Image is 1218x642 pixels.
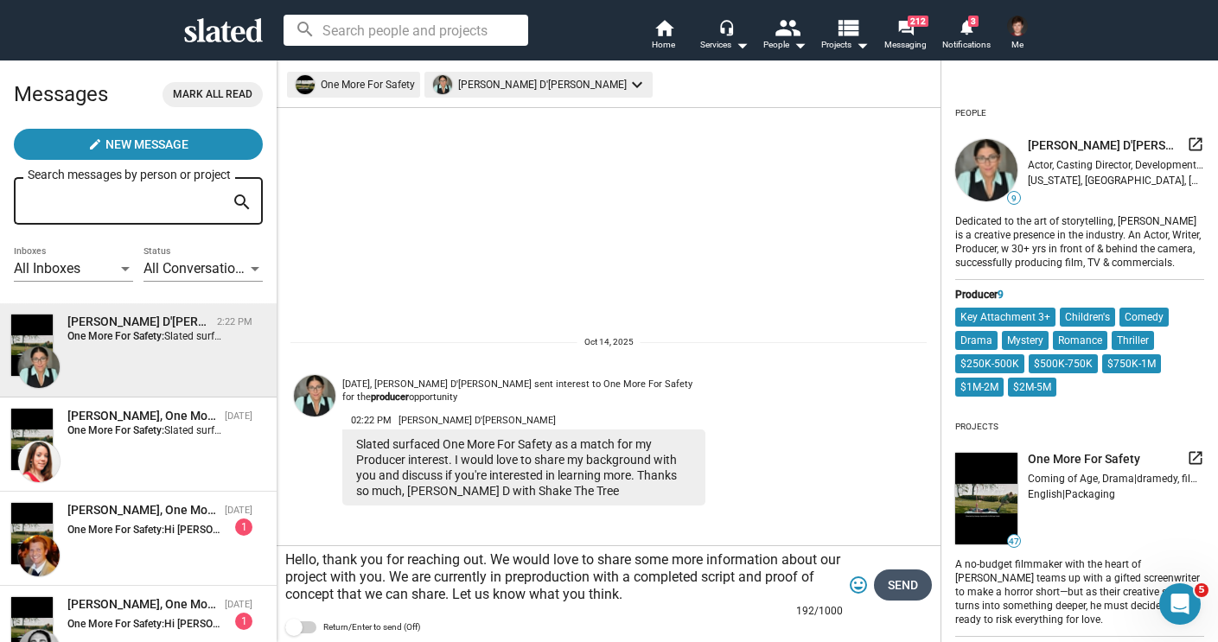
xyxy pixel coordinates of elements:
[67,502,218,518] div: Chris Helton, One More For Safety
[399,415,556,426] span: [PERSON_NAME] D'[PERSON_NAME]
[1159,583,1201,625] iframe: Intercom live chat
[955,453,1017,545] img: undefined
[173,86,252,104] span: Mark all read
[815,17,876,55] button: Projects
[294,375,335,416] img: Toni D'Antonio
[955,289,1204,301] div: Producer
[942,35,991,55] span: Notifications
[755,17,815,55] button: People
[235,613,252,630] div: 1
[888,569,918,601] span: Send
[955,331,998,350] mat-chip: Drama
[1062,488,1065,500] span: |
[700,35,749,55] div: Services
[14,129,263,160] button: New Message
[955,555,1204,627] div: A no-budget filmmaker with the heart of [PERSON_NAME] teams up with a gifted screenwriter to make...
[143,260,250,277] span: All Conversations
[164,424,992,436] span: Slated surfaced One More For Safety as a match for my Assistant Director interest. I would love t...
[1028,473,1134,485] span: Coming of Age, Drama
[18,535,60,576] img: Chris Helton
[342,429,705,505] div: Slated surfaced One More For Safety as a match for my Producer interest. I would love to share my...
[1029,354,1098,373] mat-chip: $500K-750K
[14,73,108,115] h2: Messages
[1028,488,1062,500] span: English
[351,415,392,426] span: 02:22 PM
[1007,16,1028,36] img: Michael Galat
[225,410,252,422] time: [DATE]
[834,15,859,40] mat-icon: view_list
[796,605,843,619] mat-hint: 192/1000
[225,505,252,516] time: [DATE]
[634,17,694,55] a: Home
[874,569,932,601] button: Send
[235,518,252,536] div: 1
[67,314,210,330] div: Toni D'Antonio, One More For Safety
[731,35,752,55] mat-icon: arrow_drop_down
[955,308,1055,327] mat-chip: Key Attachment 3+
[1134,473,1137,485] span: |
[997,12,1038,57] button: Michael GalatMe
[163,82,263,107] button: Mark all read
[11,315,53,376] img: One More For Safety
[290,372,339,508] a: Toni D'Antonio
[1011,35,1024,55] span: Me
[936,17,997,55] a: 3Notifications
[424,72,653,98] mat-chip: [PERSON_NAME] D'[PERSON_NAME]
[955,354,1024,373] mat-chip: $250K-500K
[774,15,799,40] mat-icon: people
[821,35,869,55] span: Projects
[67,524,164,536] strong: One More For Safety:
[342,378,705,404] div: [DATE], [PERSON_NAME] D'[PERSON_NAME] sent interest to One More For Safety for the opportunity
[968,16,979,27] span: 3
[884,35,927,55] span: Messaging
[67,424,164,436] strong: One More For Safety:
[694,17,755,55] button: Services
[1060,308,1115,327] mat-chip: Children's
[18,346,60,388] img: Toni D'Antonio
[1119,308,1169,327] mat-chip: Comedy
[18,441,60,482] img: Mariel Ferry
[958,18,974,35] mat-icon: notifications
[1002,331,1049,350] mat-chip: Mystery
[1028,159,1204,171] div: Actor, Casting Director, Development Executive, Producer, Writer
[955,139,1017,201] img: undefined
[627,74,647,95] mat-icon: keyboard_arrow_down
[67,330,164,342] strong: One More For Safety:
[1008,537,1020,547] span: 47
[1008,194,1020,204] span: 9
[908,16,928,27] span: 212
[1102,354,1161,373] mat-chip: $750K-1M
[105,129,188,160] span: New Message
[1028,451,1140,467] span: One More For Safety
[323,617,420,638] span: Return/Enter to send (Off)
[225,599,252,610] time: [DATE]
[848,575,869,595] mat-icon: tag_faces
[1187,449,1204,467] mat-icon: launch
[955,415,998,439] div: Projects
[1187,136,1204,153] mat-icon: launch
[371,391,409,403] strong: producer
[1112,331,1154,350] mat-chip: Thriller
[1053,331,1107,350] mat-chip: Romance
[851,35,872,55] mat-icon: arrow_drop_down
[88,137,102,151] mat-icon: create
[217,316,252,327] time: 2:22 PM
[955,101,986,125] div: People
[232,189,252,216] mat-icon: search
[14,260,80,277] span: All Inboxes
[763,35,807,55] div: People
[67,618,164,630] strong: One More For Safety:
[876,17,936,55] a: 212Messaging
[67,596,218,613] div: Ryon Lane, One More For Safety
[652,35,675,55] span: Home
[1028,175,1204,187] div: [US_STATE], [GEOGRAPHIC_DATA], [GEOGRAPHIC_DATA]
[11,409,53,470] img: One More For Safety
[67,408,218,424] div: Mariel Ferry, One More For Safety
[1195,583,1208,597] span: 5
[955,378,1004,397] mat-chip: $1M-2M
[654,17,674,38] mat-icon: home
[1008,378,1056,397] mat-chip: $2M-5M
[1028,137,1180,154] span: [PERSON_NAME] D'[PERSON_NAME]
[11,503,53,564] img: One More For Safety
[897,19,914,35] mat-icon: forum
